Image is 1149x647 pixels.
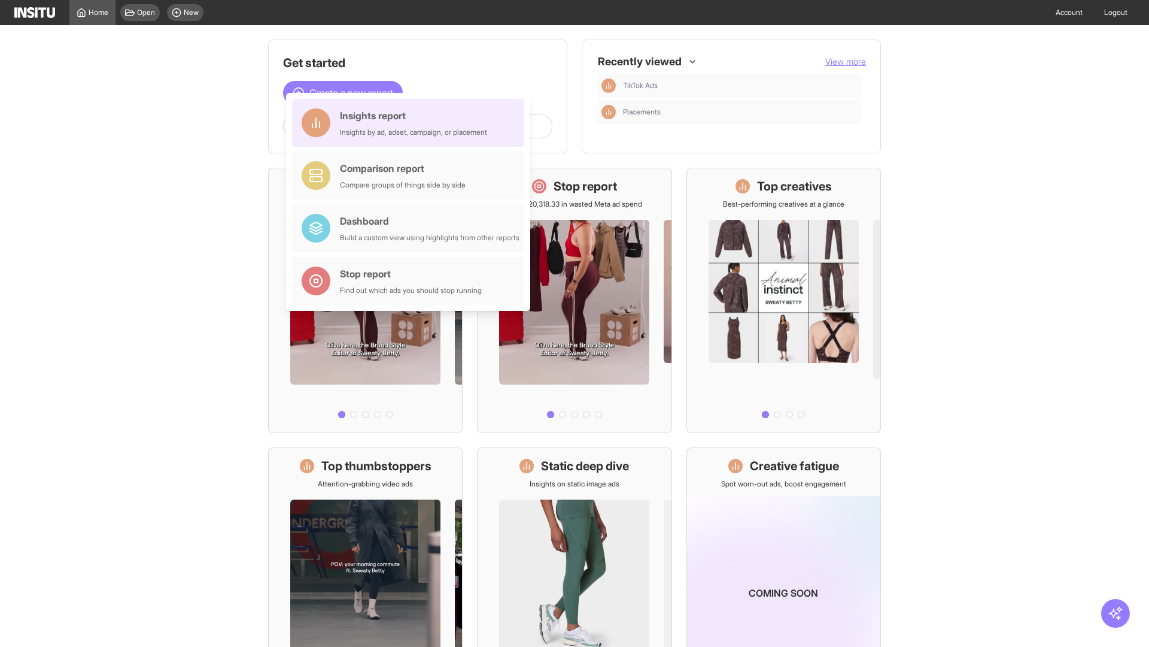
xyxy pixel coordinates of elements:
[340,233,519,243] div: Build a custom view using highlights from other reports
[318,479,413,489] p: Attention-grabbing video ads
[825,56,866,68] button: View more
[340,161,466,176] div: Comparison report
[340,267,482,281] div: Stop report
[477,168,671,433] a: Stop reportSave £20,318.33 in wasted Meta ad spend
[340,108,487,123] div: Insights report
[825,56,866,66] span: View more
[283,55,552,71] h1: Get started
[184,8,199,17] span: New
[340,180,466,190] div: Compare groups of things side by side
[507,199,642,209] p: Save £20,318.33 in wasted Meta ad spend
[89,8,108,17] span: Home
[340,286,482,295] div: Find out which ads you should stop running
[601,105,616,119] div: Insights
[686,168,881,433] a: Top creativesBest-performing creatives at a glance
[340,128,487,137] div: Insights by ad, adset, campaign, or placement
[757,178,832,195] h1: Top creatives
[340,214,519,228] div: Dashboard
[554,178,617,195] h1: Stop report
[623,81,856,90] span: TikTok Ads
[309,86,393,100] span: Create a new report
[623,107,856,117] span: Placements
[530,479,619,489] p: Insights on static image ads
[321,458,431,474] h1: Top thumbstoppers
[601,78,616,93] div: Insights
[137,8,155,17] span: Open
[623,81,658,90] span: TikTok Ads
[268,168,463,433] a: What's live nowSee all active ads instantly
[541,458,629,474] h1: Static deep dive
[623,107,661,117] span: Placements
[283,81,403,105] button: Create a new report
[723,199,844,209] p: Best-performing creatives at a glance
[14,7,55,18] img: Logo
